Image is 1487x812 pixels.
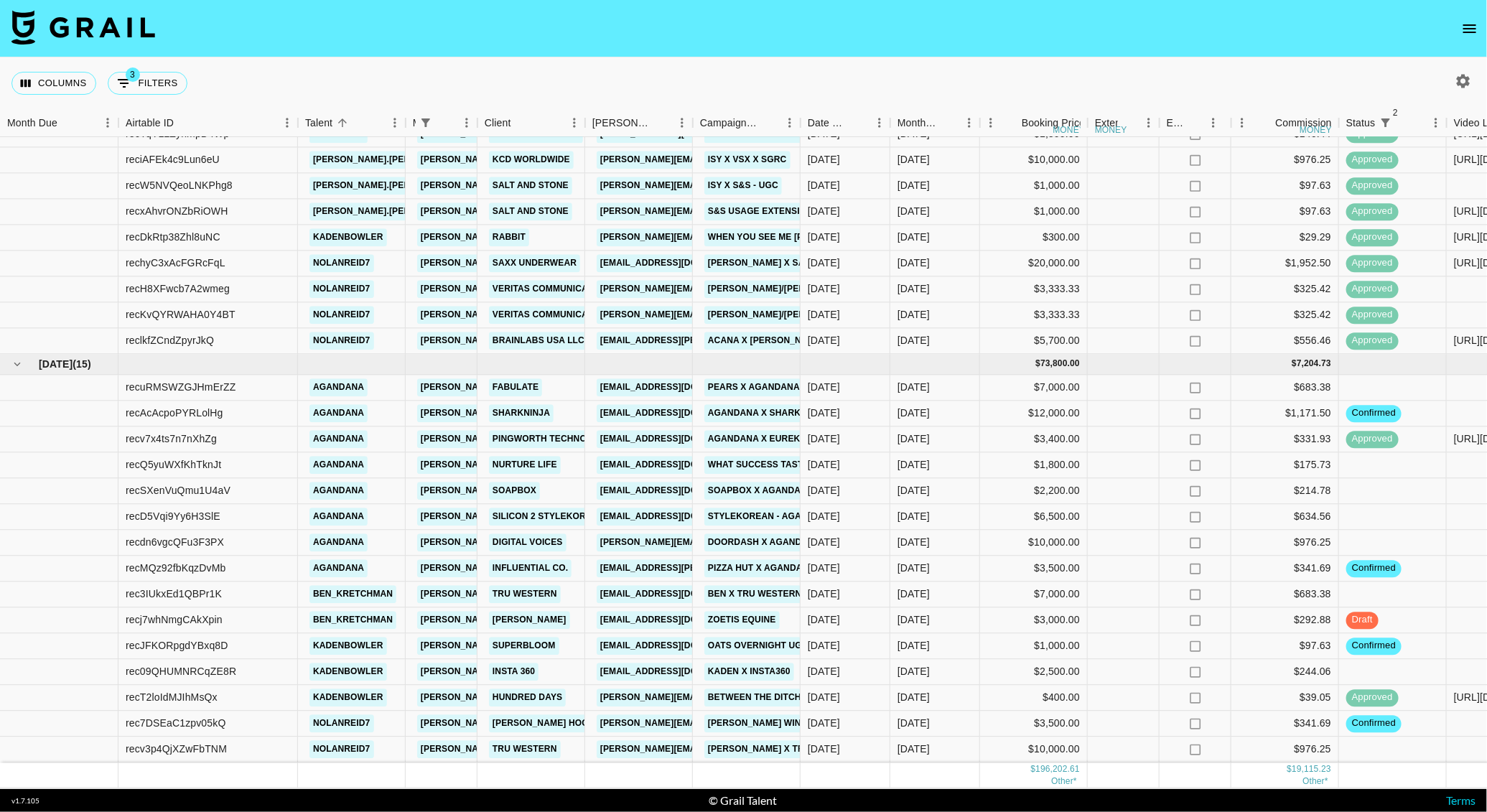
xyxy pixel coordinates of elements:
[126,432,217,447] div: recv7x4ts7n7nXhZg
[898,406,930,421] div: Oct '25
[1187,113,1207,133] button: Sort
[309,431,368,449] a: agandana
[1231,225,1339,251] div: $29.29
[597,741,905,759] a: [PERSON_NAME][EMAIL_ADDRESS][PERSON_NAME][DOMAIN_NAME]
[416,113,436,133] button: Show filters
[980,427,1088,453] div: $3,400.00
[126,334,214,348] div: reclkfZCndZpyrJkQ
[597,586,758,604] a: [EMAIL_ADDRESS][DOMAIN_NAME]
[489,534,567,552] a: Digital Voices
[489,151,574,169] a: KCD Worldwide
[7,109,57,137] div: Month Due
[597,255,758,273] a: [EMAIL_ADDRESS][DOMAIN_NAME]
[808,205,840,219] div: 9/16/2025
[980,225,1088,251] div: $300.00
[808,484,840,498] div: 8/6/2025
[1446,793,1476,807] a: Terms
[592,109,651,137] div: [PERSON_NAME]
[108,72,187,95] button: Show filters
[704,560,819,578] a: Pizza Hut x AGandAna
[309,255,374,273] a: nolanreid7
[417,255,651,273] a: [PERSON_NAME][EMAIL_ADDRESS][DOMAIN_NAME]
[671,112,693,134] button: Menu
[898,153,930,167] div: Sep '25
[597,405,758,423] a: [EMAIL_ADDRESS][DOMAIN_NAME]
[1002,113,1022,133] button: Sort
[1346,179,1399,193] span: approved
[417,482,651,500] a: [PERSON_NAME][EMAIL_ADDRESS][DOMAIN_NAME]
[126,205,228,219] div: recxAhvrONZbRiOWH
[126,510,220,524] div: recD5Vqi9Yy6H3SlE
[489,482,540,500] a: Soapbox
[597,379,758,397] a: [EMAIL_ADDRESS][DOMAIN_NAME]
[704,741,860,759] a: [PERSON_NAME] x Tru Western
[597,638,758,655] a: [EMAIL_ADDRESS][DOMAIN_NAME]
[489,457,561,475] a: Nurture Life
[1231,277,1339,303] div: $325.42
[1346,433,1399,447] span: approved
[808,230,840,245] div: 8/29/2025
[489,255,580,273] a: SAXX Underwear
[849,113,869,133] button: Sort
[704,534,824,552] a: DoorDash x AGandAna
[808,109,849,137] div: Date Created
[1231,634,1339,660] div: $97.63
[980,660,1088,686] div: $2,500.00
[477,109,585,137] div: Client
[808,308,840,322] div: 7/16/2025
[704,255,820,273] a: [PERSON_NAME] x SAXX
[898,230,930,245] div: Sep '25
[808,587,840,602] div: 8/20/2025
[417,307,651,325] a: [PERSON_NAME][EMAIL_ADDRESS][DOMAIN_NAME]
[1376,113,1396,133] div: 2 active filters
[1160,109,1231,137] div: Expenses: Remove Commission?
[704,332,827,350] a: ACANA x [PERSON_NAME]
[489,741,561,759] a: Tru Western
[489,203,572,221] a: Salt and Stone
[980,479,1088,505] div: $2,200.00
[597,560,831,578] a: [EMAIL_ADDRESS][PERSON_NAME][DOMAIN_NAME]
[980,277,1088,303] div: $3,333.33
[417,663,651,681] a: [PERSON_NAME][EMAIL_ADDRESS][DOMAIN_NAME]
[126,406,223,421] div: recAcAcpoPYRLolHg
[898,179,930,193] div: Sep '25
[126,230,220,245] div: recDkRtp38Zhl8uNC
[489,508,608,526] a: Silicon 2 StyleKorean
[1035,358,1040,370] div: $
[597,508,758,526] a: [EMAIL_ADDRESS][DOMAIN_NAME]
[1095,126,1127,134] div: money
[597,332,831,350] a: [EMAIL_ADDRESS][PERSON_NAME][DOMAIN_NAME]
[406,109,477,137] div: Manager
[759,113,779,133] button: Sort
[808,432,840,447] div: 8/28/2025
[1231,582,1339,608] div: $683.38
[1346,205,1399,219] span: approved
[1346,562,1402,576] span: confirmed
[808,613,840,627] div: 3/27/2025
[309,612,396,630] a: ben_kretchman
[597,431,758,449] a: [EMAIL_ADDRESS][DOMAIN_NAME]
[126,153,220,167] div: reciAFEk4c9Lun6eU
[417,689,651,707] a: [PERSON_NAME][EMAIL_ADDRESS][DOMAIN_NAME]
[417,332,651,350] a: [PERSON_NAME][EMAIL_ADDRESS][DOMAIN_NAME]
[808,458,840,472] div: 9/5/2025
[489,281,618,299] a: Veritas Communications
[980,582,1088,608] div: $7,000.00
[1292,358,1297,370] div: $
[808,536,840,550] div: 9/19/2025
[417,457,651,475] a: [PERSON_NAME][EMAIL_ADDRESS][DOMAIN_NAME]
[298,109,406,137] div: Talent
[938,113,959,133] button: Sort
[417,560,651,578] a: [PERSON_NAME][EMAIL_ADDRESS][DOMAIN_NAME]
[489,689,566,707] a: Hundred Days
[332,113,353,133] button: Sort
[597,457,758,475] a: [EMAIL_ADDRESS][DOMAIN_NAME]
[585,109,693,137] div: Booker
[417,151,651,169] a: [PERSON_NAME][EMAIL_ADDRESS][DOMAIN_NAME]
[1346,309,1399,322] span: approved
[489,431,634,449] a: Pingworth Technology Ltd
[1231,479,1339,505] div: $214.78
[416,113,436,133] div: 1 active filter
[417,638,651,655] a: [PERSON_NAME][EMAIL_ADDRESS][DOMAIN_NAME]
[1396,113,1416,133] button: Sort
